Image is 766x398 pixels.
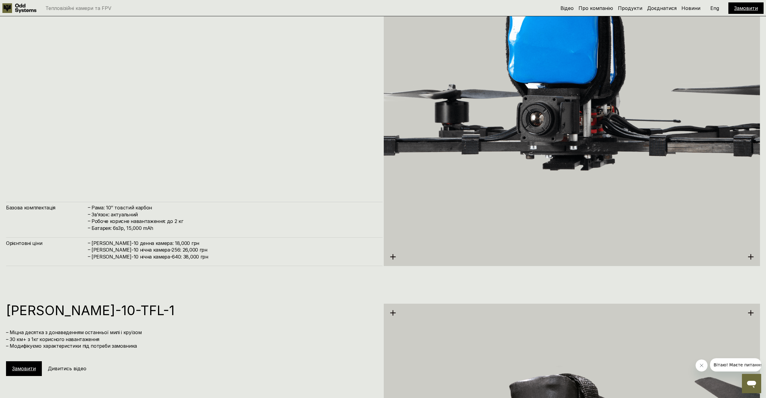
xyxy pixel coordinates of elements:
h4: Робоче корисне навантаження: до 2 кг [91,218,377,224]
iframe: Close message [696,359,708,371]
h4: – [88,218,90,224]
a: Доєднатися [647,5,677,11]
a: Про компанію [578,5,613,11]
h4: Орієнтовні ціни [6,240,87,246]
p: Тепловізійні камери та FPV [45,6,111,11]
h4: Батарея: 6s3p, 15,000 mAh [91,225,377,231]
a: Замовити [12,365,36,371]
h4: – [88,204,90,211]
h5: Дивитись відео [48,365,86,372]
h4: – Міцна десятка з донаведенням останньої милі і круїзом – 30 км+ з 1кг корисного навантаження – М... [6,329,377,349]
iframe: Button to launch messaging window [742,374,761,393]
a: Продукти [618,5,642,11]
h4: [PERSON_NAME]-10 денна камера: 18,000 грн [91,240,377,246]
h4: [PERSON_NAME]-10 нічна камера-640: 38,000 грн [91,253,377,260]
h4: Рама: 10’’ товстий карбон [91,204,377,211]
a: Відео [560,5,574,11]
a: Новини [681,5,700,11]
h4: Зв’язок: актуальний [91,211,377,218]
h4: Базова комплектація [6,204,87,211]
h4: – [88,246,90,253]
h4: – [88,253,90,260]
h1: [PERSON_NAME]-10-TFL-1 [6,304,377,317]
iframe: Message from company [710,358,761,371]
h4: – [88,240,90,246]
p: Eng [710,6,719,11]
h4: [PERSON_NAME]-10 нічна камера-256: 26,000 грн [91,246,377,253]
a: Замовити [734,5,758,11]
h4: – [88,224,90,231]
h4: – [88,211,90,218]
span: Вітаю! Маєте питання? [4,4,55,9]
